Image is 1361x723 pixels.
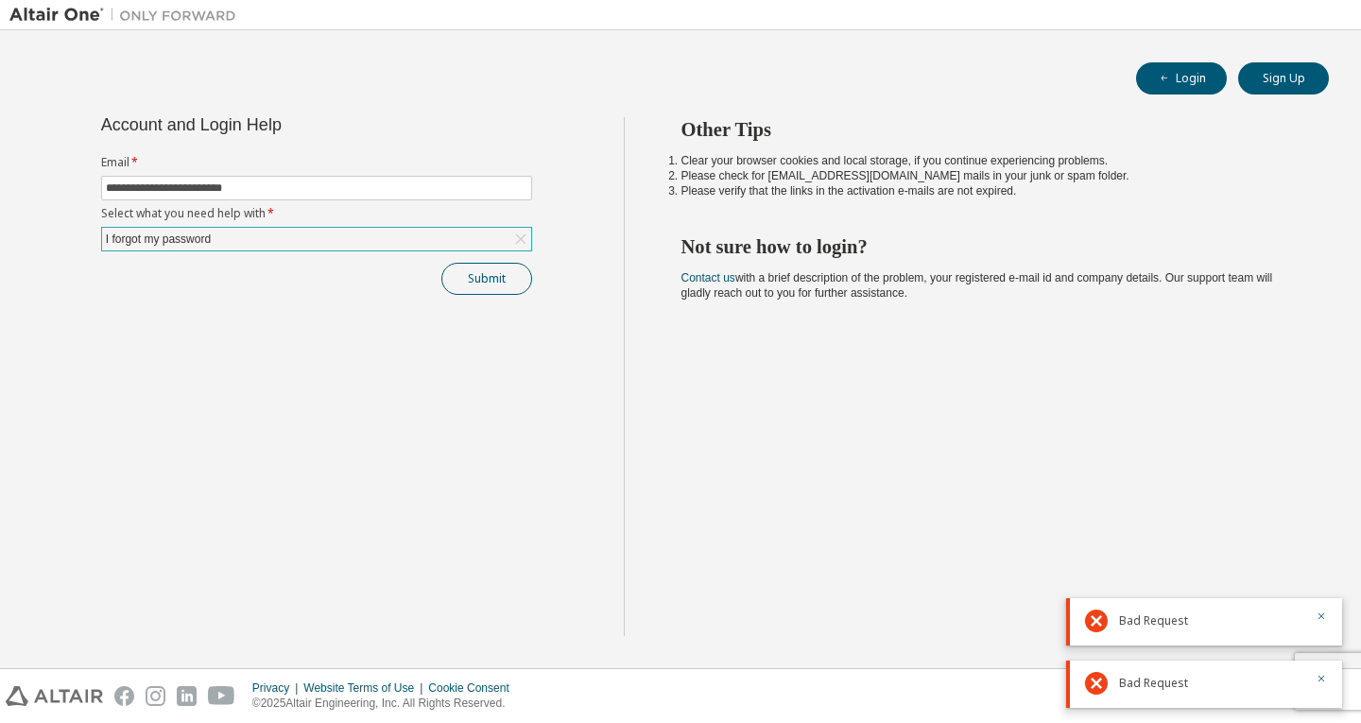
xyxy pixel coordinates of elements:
img: altair_logo.svg [6,686,103,706]
button: Submit [441,263,532,295]
div: Account and Login Help [101,117,446,132]
div: Cookie Consent [428,680,520,696]
a: Contact us [681,271,735,284]
img: Altair One [9,6,246,25]
li: Please check for [EMAIL_ADDRESS][DOMAIN_NAME] mails in your junk or spam folder. [681,168,1296,183]
div: Website Terms of Use [303,680,428,696]
img: instagram.svg [146,686,165,706]
span: Bad Request [1119,613,1188,628]
div: Privacy [252,680,303,696]
span: Bad Request [1119,676,1188,691]
label: Email [101,155,532,170]
img: linkedin.svg [177,686,197,706]
div: I forgot my password [102,228,531,250]
h2: Other Tips [681,117,1296,142]
button: Login [1136,62,1227,95]
li: Please verify that the links in the activation e-mails are not expired. [681,183,1296,198]
label: Select what you need help with [101,206,532,221]
li: Clear your browser cookies and local storage, if you continue experiencing problems. [681,153,1296,168]
div: I forgot my password [103,229,214,250]
button: Sign Up [1238,62,1329,95]
img: facebook.svg [114,686,134,706]
h2: Not sure how to login? [681,234,1296,259]
p: © 2025 Altair Engineering, Inc. All Rights Reserved. [252,696,521,712]
span: with a brief description of the problem, your registered e-mail id and company details. Our suppo... [681,271,1273,300]
img: youtube.svg [208,686,235,706]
